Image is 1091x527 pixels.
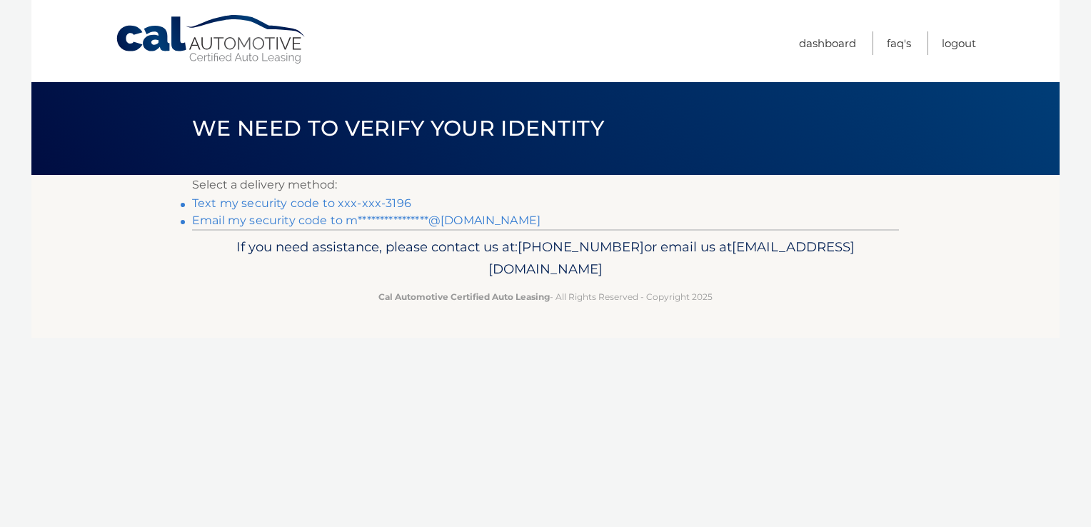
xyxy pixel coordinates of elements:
[115,14,308,65] a: Cal Automotive
[518,239,644,255] span: [PHONE_NUMBER]
[192,115,604,141] span: We need to verify your identity
[942,31,976,55] a: Logout
[192,175,899,195] p: Select a delivery method:
[887,31,911,55] a: FAQ's
[201,236,890,281] p: If you need assistance, please contact us at: or email us at
[799,31,856,55] a: Dashboard
[192,196,411,210] a: Text my security code to xxx-xxx-3196
[201,289,890,304] p: - All Rights Reserved - Copyright 2025
[378,291,550,302] strong: Cal Automotive Certified Auto Leasing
